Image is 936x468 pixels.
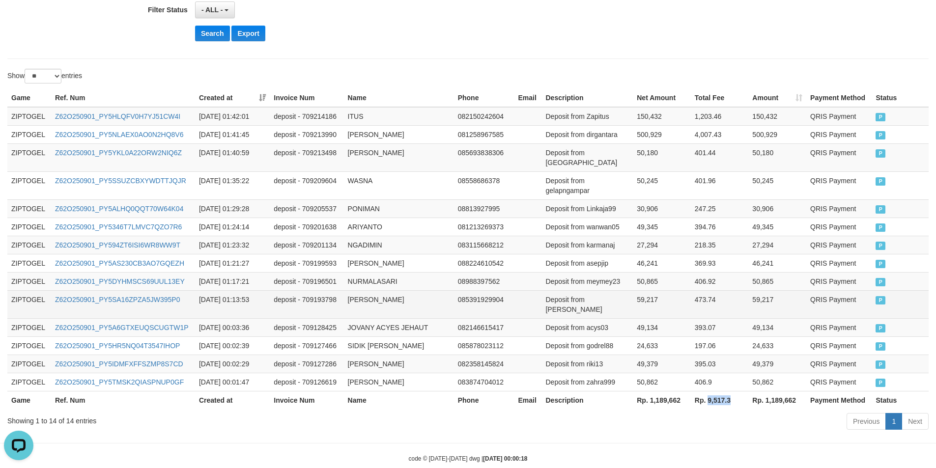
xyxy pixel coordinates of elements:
[454,391,514,409] th: Phone
[541,391,633,409] th: Description
[454,236,514,254] td: 083115668212
[270,254,343,272] td: deposit - 709199593
[344,125,454,143] td: [PERSON_NAME]
[748,125,806,143] td: 500,929
[541,373,633,391] td: Deposit from zahra999
[195,236,270,254] td: [DATE] 01:23:32
[691,107,749,126] td: 1,203.46
[748,218,806,236] td: 49,345
[55,360,183,368] a: Z62O250901_PY5IDMFXFFSZMP8S7CD
[454,89,514,107] th: Phone
[270,236,343,254] td: deposit - 709201134
[270,218,343,236] td: deposit - 709201638
[7,412,383,426] div: Showing 1 to 14 of 14 entries
[748,171,806,199] td: 50,245
[344,355,454,373] td: [PERSON_NAME]
[454,272,514,290] td: 08988397562
[270,336,343,355] td: deposit - 709127466
[270,125,343,143] td: deposit - 709213990
[691,391,749,409] th: Rp. 9,517.3
[748,355,806,373] td: 49,379
[25,69,61,83] select: Showentries
[195,218,270,236] td: [DATE] 01:24:14
[344,89,454,107] th: Name
[270,318,343,336] td: deposit - 709128425
[195,373,270,391] td: [DATE] 00:01:47
[876,296,885,304] span: PAID
[454,171,514,199] td: 08558686378
[454,373,514,391] td: 083874704012
[633,236,691,254] td: 27,294
[876,223,885,232] span: PAID
[748,199,806,218] td: 30,906
[748,107,806,126] td: 150,432
[748,318,806,336] td: 49,134
[55,296,180,303] a: Z62O250901_PY5SA16ZPZA5JW395P0
[195,391,270,409] th: Created at
[806,290,872,318] td: QRIS Payment
[55,241,180,249] a: Z62O250901_PY594ZT6ISI6WR8WW9T
[748,373,806,391] td: 50,862
[454,355,514,373] td: 082358145824
[270,143,343,171] td: deposit - 709213498
[847,413,886,430] a: Previous
[55,259,184,267] a: Z62O250901_PY5AS230CB3AO7GQEZH
[270,171,343,199] td: deposit - 709209604
[409,455,528,462] small: code © [DATE]-[DATE] dwg |
[55,324,189,331] a: Z62O250901_PY5A6GTXEUQSCUGTW1P
[270,373,343,391] td: deposit - 709126619
[541,355,633,373] td: Deposit from riki13
[541,125,633,143] td: Deposit from dirgantara
[195,107,270,126] td: [DATE] 01:42:01
[633,254,691,272] td: 46,241
[633,355,691,373] td: 49,379
[876,149,885,158] span: PAID
[454,290,514,318] td: 085391929904
[902,413,929,430] a: Next
[541,236,633,254] td: Deposit from karmanaj
[691,290,749,318] td: 473.74
[344,218,454,236] td: ARIYANTO
[806,89,872,107] th: Payment Method
[633,199,691,218] td: 30,906
[270,89,343,107] th: Invoice Num
[344,272,454,290] td: NURMALASARI
[876,360,885,369] span: PAID
[691,218,749,236] td: 394.76
[691,318,749,336] td: 393.07
[541,272,633,290] td: Deposit from meymey23
[541,107,633,126] td: Deposit from Zapitus
[876,260,885,268] span: PAID
[806,373,872,391] td: QRIS Payment
[7,336,51,355] td: ZIPTOGEL
[7,290,51,318] td: ZIPTOGEL
[748,336,806,355] td: 24,633
[691,272,749,290] td: 406.92
[691,143,749,171] td: 401.44
[691,355,749,373] td: 395.03
[748,236,806,254] td: 27,294
[541,199,633,218] td: Deposit from Linkaja99
[806,143,872,171] td: QRIS Payment
[195,171,270,199] td: [DATE] 01:35:22
[806,236,872,254] td: QRIS Payment
[691,373,749,391] td: 406.9
[454,254,514,272] td: 088224610542
[748,143,806,171] td: 50,180
[344,336,454,355] td: SIDIK [PERSON_NAME]
[454,107,514,126] td: 082150242604
[633,171,691,199] td: 50,245
[806,318,872,336] td: QRIS Payment
[541,218,633,236] td: Deposit from wanwan05
[748,254,806,272] td: 46,241
[806,272,872,290] td: QRIS Payment
[55,205,184,213] a: Z62O250901_PY5ALHQ0QQT70W64K04
[633,336,691,355] td: 24,633
[633,290,691,318] td: 59,217
[344,373,454,391] td: [PERSON_NAME]
[483,455,527,462] strong: [DATE] 00:00:18
[633,391,691,409] th: Rp. 1,189,662
[195,272,270,290] td: [DATE] 01:17:21
[7,89,51,107] th: Game
[7,171,51,199] td: ZIPTOGEL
